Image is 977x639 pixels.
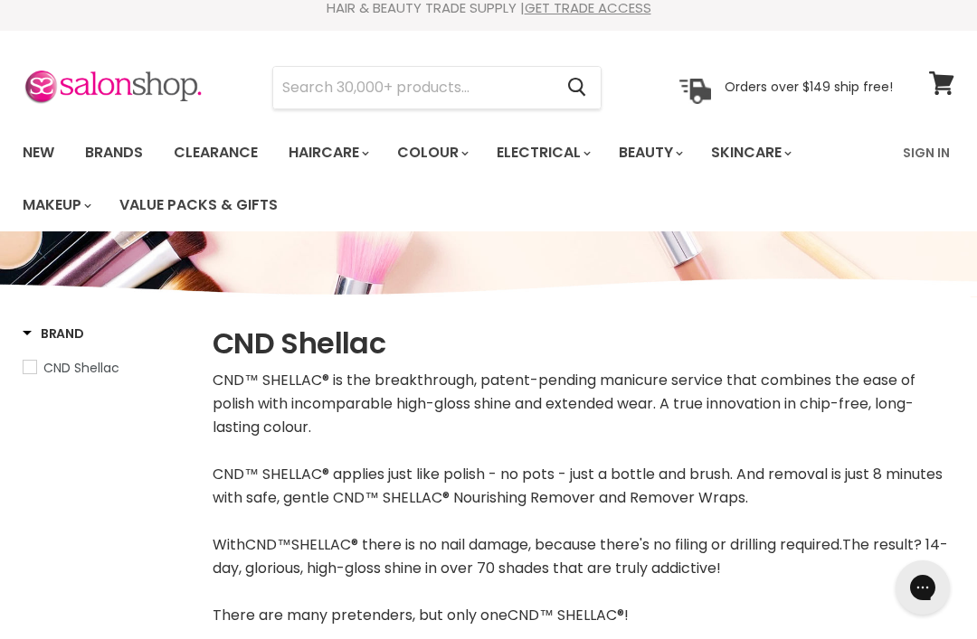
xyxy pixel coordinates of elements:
[725,79,893,95] p: Orders over $149 ship free!
[887,554,959,621] iframe: Gorgias live chat messenger
[160,134,271,172] a: Clearance
[384,134,479,172] a: Colour
[213,324,954,362] h1: CND Shellac
[213,605,507,625] span: There are many pretenders, but only one
[9,134,68,172] a: New
[697,134,802,172] a: Skincare
[275,134,380,172] a: Haircare
[43,359,119,377] span: CND Shellac
[71,134,157,172] a: Brands
[507,605,629,625] span: CND™ SHELLAC®!
[106,186,291,224] a: Value Packs & Gifts
[213,464,943,508] span: CND™ SHELLAC® applies just like polish - no pots - just a bottle and brush. And removal is just 8...
[892,134,961,172] a: Sign In
[245,534,291,555] span: CND™
[483,134,602,172] a: Electrical
[23,324,84,343] h3: Brand
[9,127,892,231] ul: Main menu
[553,67,601,108] button: Search
[213,534,245,555] span: With
[273,67,553,108] input: Search
[9,186,102,224] a: Makeup
[213,370,915,437] span: CND™ SHELLAC® is the breakthrough, patent-pending manicure service that combines the ease of poli...
[23,358,190,378] a: CND Shellac
[605,134,694,172] a: Beauty
[272,66,602,109] form: Product
[291,534,842,555] span: SHELLAC® there is no nail damage, because there's no filing or drilling required.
